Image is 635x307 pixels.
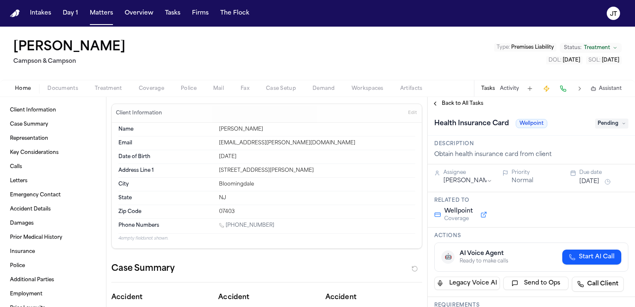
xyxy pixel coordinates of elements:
[428,100,487,107] button: Back to All Tasks
[443,169,492,176] div: Assignee
[579,178,599,186] button: [DATE]
[516,119,547,128] span: Wellpoint
[219,208,415,215] div: 07403
[10,10,20,17] a: Home
[114,110,164,116] h3: Client Information
[445,253,452,261] span: 🤖
[584,45,610,51] span: Treatment
[7,245,99,258] a: Insurance
[7,174,99,188] a: Letters
[602,58,619,63] span: [DATE]
[7,188,99,202] a: Emergency Contact
[59,6,81,21] a: Day 1
[591,85,622,92] button: Assistant
[118,153,214,160] dt: Date of Birth
[557,83,569,94] button: Make a Call
[121,6,157,21] a: Overview
[118,126,214,133] dt: Name
[494,43,556,52] button: Edit Type: Premises Liability
[564,45,581,51] span: Status:
[7,217,99,230] a: Damages
[27,6,54,21] button: Intakes
[444,207,473,215] span: Wellpoint
[47,85,78,92] span: Documents
[217,6,253,21] button: The Flock
[86,6,116,21] button: Matters
[95,85,122,92] span: Treatment
[7,287,99,301] a: Employment
[511,45,554,50] span: Premises Liability
[7,118,99,131] a: Case Summary
[546,56,583,64] button: Edit DOL: 2025-05-21
[7,273,99,287] a: Additional Parties
[512,177,533,185] button: Normal
[444,215,473,222] span: Coverage
[524,83,536,94] button: Add Task
[7,104,99,117] a: Client Information
[162,6,184,21] button: Tasks
[213,85,224,92] span: Mail
[13,40,126,55] button: Edit matter name
[219,195,415,201] div: NJ
[563,58,580,63] span: [DATE]
[7,231,99,244] a: Prior Medical History
[562,250,621,265] button: Start AI Call
[442,100,483,107] span: Back to All Tasks
[434,141,628,147] h3: Description
[595,119,628,129] span: Pending
[118,181,214,188] dt: City
[325,292,422,302] p: Accident
[586,56,622,64] button: Edit SOL: 2027-05-21
[549,58,561,63] span: DOL :
[579,253,615,261] span: Start AI Call
[512,169,561,176] div: Priority
[118,235,415,242] p: 4 empty fields not shown.
[10,10,20,17] img: Finch Logo
[503,277,569,290] button: Send to Ops
[7,146,99,159] a: Key Considerations
[241,85,249,92] span: Fax
[139,85,164,92] span: Coverage
[118,167,214,174] dt: Address Line 1
[599,85,622,92] span: Assistant
[541,83,552,94] button: Create Immediate Task
[460,250,508,258] div: AI Voice Agent
[434,233,628,239] h3: Actions
[181,85,197,92] span: Police
[7,203,99,216] a: Accident Details
[218,292,315,302] p: Accident
[219,140,415,146] div: [EMAIL_ADDRESS][PERSON_NAME][DOMAIN_NAME]
[579,169,628,176] div: Due date
[118,140,214,146] dt: Email
[189,6,212,21] button: Firms
[7,132,99,145] a: Representation
[434,277,500,290] button: Legacy Voice AI
[497,45,510,50] span: Type :
[434,197,628,204] h3: Related to
[13,40,126,55] h1: [PERSON_NAME]
[572,277,624,292] a: Call Client
[313,85,335,92] span: Demand
[7,259,99,272] a: Police
[434,151,628,159] div: Obtain health insurance card from client
[408,110,417,116] span: Edit
[118,208,214,215] dt: Zip Code
[111,292,208,302] p: Accident
[588,58,601,63] span: SOL :
[400,85,423,92] span: Artifacts
[500,85,519,92] button: Activity
[118,222,159,229] span: Phone Numbers
[219,167,415,174] div: [STREET_ADDRESS][PERSON_NAME]
[15,85,31,92] span: Home
[481,85,495,92] button: Tasks
[13,57,129,67] h2: Campson & Campson
[603,177,613,187] button: Snooze task
[266,85,296,92] span: Case Setup
[219,181,415,188] div: Bloomingdale
[560,43,622,53] button: Change status from Treatment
